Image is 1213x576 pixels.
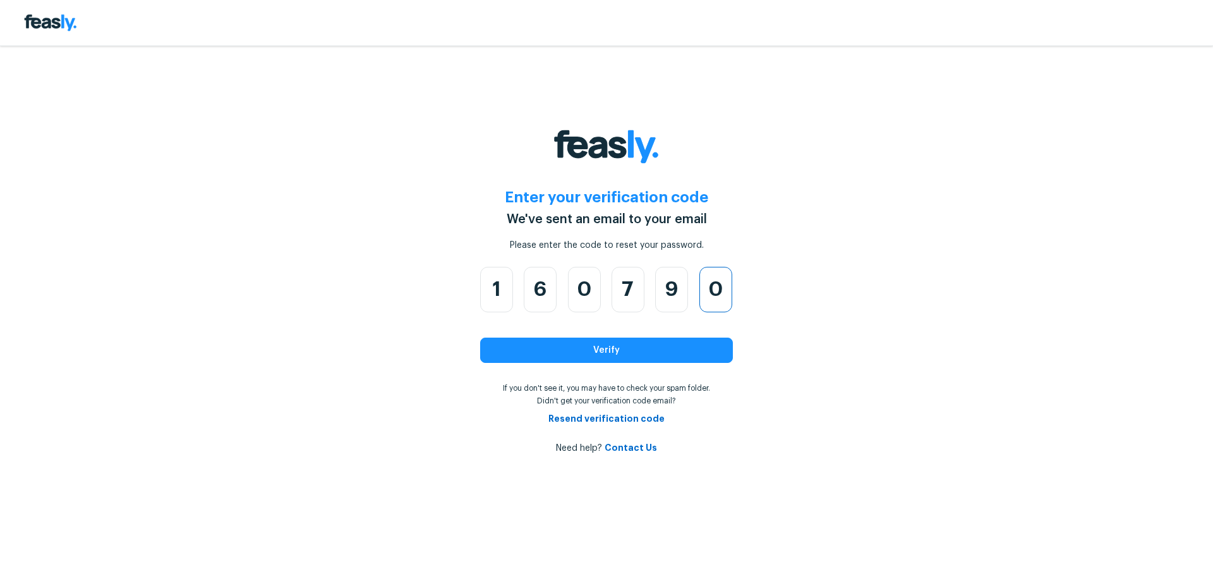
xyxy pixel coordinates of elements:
[20,10,81,35] img: Feasly
[546,121,667,172] img: Feasly
[548,414,665,423] a: Resend verification code
[507,210,707,229] div: We've sent an email to your email
[605,443,657,452] a: Contact Us
[480,383,733,393] p: If you don't see it, you may have to check your spam folder.
[510,239,704,252] div: Please enter the code to reset your password.
[480,338,733,363] button: Verify
[480,441,733,455] div: Need help?
[593,346,620,355] span: Verify
[505,187,708,207] h2: Enter your verification code
[480,396,733,406] p: Didn't get your verification code email?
